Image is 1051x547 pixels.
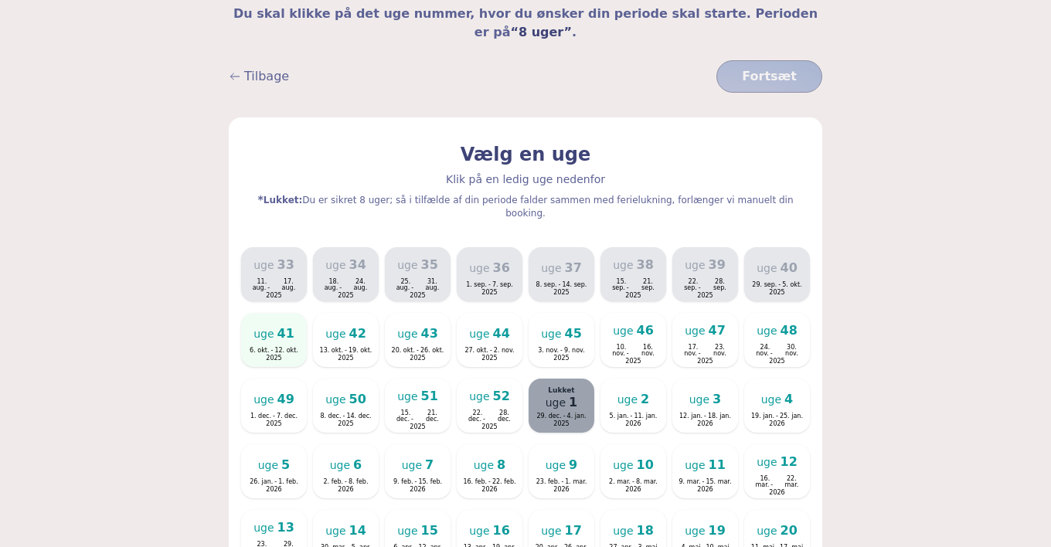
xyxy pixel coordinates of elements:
span: - [343,478,349,485]
span: 37 [565,262,582,274]
span: 2026 [609,487,658,493]
span: 23. feb. [536,479,566,485]
span: - [702,413,708,420]
span: 38 [637,259,654,271]
span: 35 [421,259,438,271]
span: 29. dec. [536,413,566,420]
span: 2025 [320,355,372,362]
span: uge [757,454,777,470]
span: 45 [565,328,582,340]
span: 15. mar. [706,479,731,485]
span: - [271,413,277,420]
span: 2025 [679,293,732,299]
span: 2025 [752,290,801,296]
span: - [338,284,343,291]
span: Fortsæt [742,67,797,86]
span: 13. okt. [320,348,349,354]
span: uge [613,457,633,473]
span: 2025 [464,355,514,362]
span: 2025 [250,421,298,427]
span: 16. mar. [750,476,780,488]
span: 22. mar. [780,476,804,488]
span: 2026 [750,490,804,496]
span: 2026 [250,487,298,493]
span: uge [325,326,345,341]
span: 1. mar. [565,479,587,485]
span: 10 [637,459,654,471]
span: uge [397,523,417,539]
span: 20. okt. [392,348,420,354]
span: 43 [421,328,438,340]
span: uge [685,457,705,473]
span: 2025 [391,424,444,430]
span: uge [325,257,345,273]
span: uge [617,392,638,407]
span: 2025 [538,355,584,362]
span: 44 [493,328,510,340]
span: 2026 [679,487,732,493]
span: 2026 [679,421,731,427]
span: uge [546,457,566,473]
span: 21. sep. [636,279,660,291]
span: uge [253,520,274,535]
span: 2025 [250,355,298,362]
span: 3 [713,393,721,406]
span: 18. jan. [708,413,731,420]
span: 33 [277,259,294,271]
span: 2026 [393,487,442,493]
span: 8. sep. [536,282,563,288]
span: uge [685,323,705,338]
span: 52 [493,390,510,403]
span: 1. feb. [278,479,298,485]
span: 49 [277,393,294,406]
span: 46 [637,324,654,337]
span: uge [541,260,561,276]
span: uge [469,389,489,404]
span: 15. sep. [607,279,636,291]
span: uge [397,389,417,404]
span: 15. feb. [418,479,442,485]
span: 14. dec. [346,413,371,420]
span: 2025 [607,293,660,299]
span: 3. nov. [538,348,564,354]
span: 16. feb. [463,479,492,485]
span: uge [757,260,777,276]
span: - [342,413,347,420]
p: Klik på en ledig uge nedenfor [446,173,605,185]
span: 25. jan. [780,413,803,420]
span: uge [325,523,345,539]
span: 28. dec. [492,410,516,423]
span: 1. dec. [250,413,277,420]
span: uge [685,257,705,273]
span: uge [469,260,489,276]
span: 2 [641,393,649,406]
span: 2026 [610,421,658,427]
span: uge [613,523,633,539]
span: 2. mar. [609,479,636,485]
span: - [697,350,702,357]
span: 2026 [751,421,803,427]
span: 2026 [463,487,515,493]
span: uge [253,257,274,273]
span: 27. okt. [464,348,493,354]
span: 9. nov. [564,348,585,354]
span: uge [258,457,278,473]
span: Lukket [548,386,574,396]
span: - [560,478,565,485]
span: 2025 [247,293,301,299]
span: uge [469,523,489,539]
span: 9. feb. [393,479,418,485]
span: 7. sep. [492,282,513,288]
span: 39 [709,259,726,271]
span: 24. nov. [750,345,780,357]
span: 2025 [466,290,513,296]
span: 18 [637,525,654,537]
span: 31. aug. [420,279,444,291]
span: 51 [421,390,438,403]
span: uge [253,392,274,407]
span: - [410,416,415,423]
span: 2. nov. [494,348,515,354]
span: uge [689,392,709,407]
span: 14 [349,525,366,537]
span: - [481,416,487,423]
